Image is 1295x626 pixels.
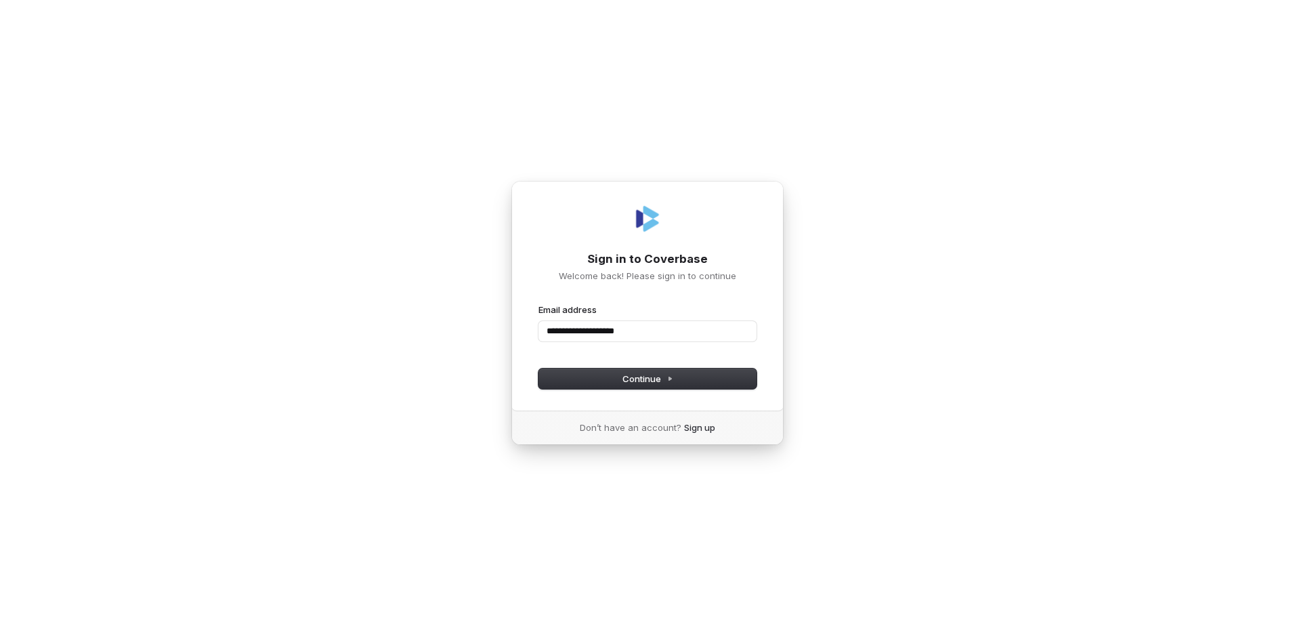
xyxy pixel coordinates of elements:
a: Sign up [684,421,715,434]
h1: Sign in to Coverbase [538,251,757,268]
label: Email address [538,304,597,316]
span: Continue [622,373,673,385]
p: Welcome back! Please sign in to continue [538,270,757,282]
img: Coverbase [631,203,664,235]
button: Continue [538,369,757,389]
span: Don’t have an account? [580,421,681,434]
